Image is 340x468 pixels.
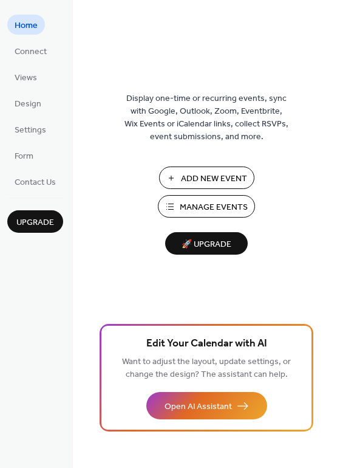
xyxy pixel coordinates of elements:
[7,15,45,35] a: Home
[172,236,240,253] span: 🚀 Upgrade
[7,41,54,61] a: Connect
[158,195,255,218] button: Manage Events
[124,92,288,143] span: Display one-time or recurring events, sync with Google, Outlook, Zoom, Eventbrite, Wix Events or ...
[16,216,54,229] span: Upgrade
[165,232,248,255] button: 🚀 Upgrade
[15,19,38,32] span: Home
[15,124,46,137] span: Settings
[15,98,41,111] span: Design
[15,150,33,163] span: Form
[7,67,44,87] a: Views
[15,72,37,84] span: Views
[7,93,49,113] a: Design
[146,336,267,353] span: Edit Your Calendar with AI
[159,167,254,189] button: Add New Event
[7,119,53,139] a: Settings
[122,354,291,383] span: Want to adjust the layout, update settings, or change the design? The assistant can help.
[180,201,248,214] span: Manage Events
[165,401,232,413] span: Open AI Assistant
[15,46,47,58] span: Connect
[181,173,247,185] span: Add New Event
[15,176,56,189] span: Contact Us
[146,392,267,419] button: Open AI Assistant
[7,210,63,233] button: Upgrade
[7,145,41,165] a: Form
[7,171,63,191] a: Contact Us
